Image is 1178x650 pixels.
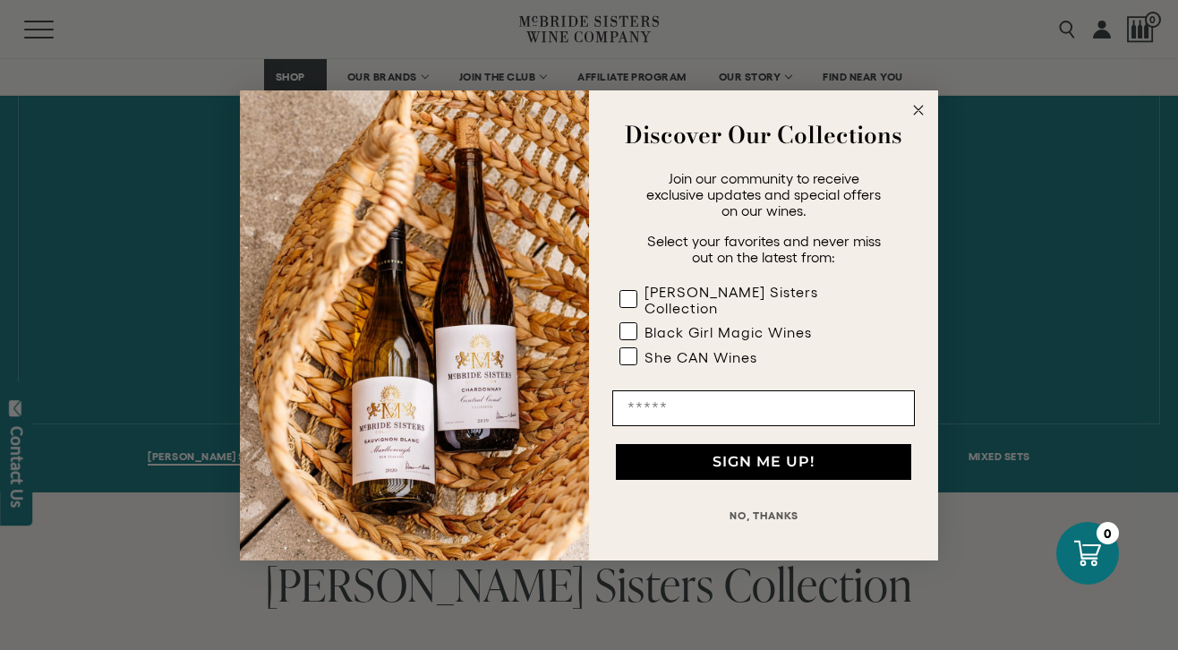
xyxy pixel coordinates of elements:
span: Join our community to receive exclusive updates and special offers on our wines. [646,170,881,218]
button: NO, THANKS [612,498,915,534]
div: 0 [1097,522,1119,544]
input: Email [612,390,915,426]
button: Close dialog [908,99,929,121]
img: 42653730-7e35-4af7-a99d-12bf478283cf.jpeg [240,90,589,560]
div: Black Girl Magic Wines [644,324,812,340]
div: She CAN Wines [644,349,757,365]
span: Select your favorites and never miss out on the latest from: [647,233,881,265]
button: SIGN ME UP! [616,444,911,480]
strong: Discover Our Collections [625,117,902,152]
div: [PERSON_NAME] Sisters Collection [644,284,879,316]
